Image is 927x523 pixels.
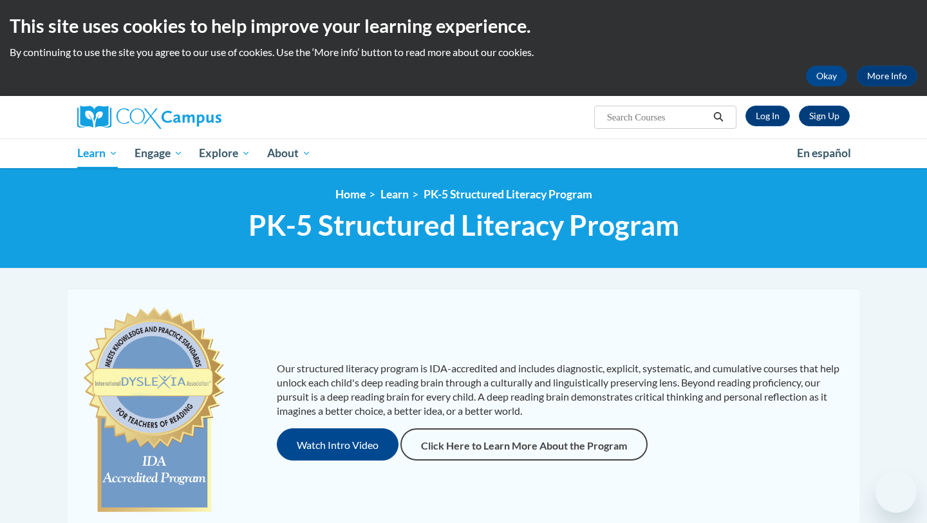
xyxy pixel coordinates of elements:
span: Learn [77,146,118,161]
p: Our structured literacy program is IDA-accredited and includes diagnostic, explicit, systematic, ... [277,361,847,418]
a: Log In [745,106,790,126]
span: PK-5 Structured Literacy Program [248,208,679,242]
a: Learn [380,187,409,201]
span: En español [797,146,851,160]
a: About [259,138,319,168]
p: By continuing to use the site you agree to our use of cookies. Use the ‘More info’ button to read... [10,45,917,59]
a: En español [789,140,859,167]
a: More Info [857,66,917,86]
a: Register [799,106,850,126]
button: Okay [806,66,847,86]
a: PK-5 Structured Literacy Program [424,187,592,201]
a: Cox Campus [77,106,322,129]
img: c477cda6-e343-453b-bfce-d6f9e9818e1c.png [80,301,228,520]
span: About [267,146,311,161]
img: Cox Campus [77,106,221,129]
a: Click Here to Learn More About the Program [400,428,648,461]
h2: This site uses cookies to help improve your learning experience. [10,13,917,39]
span: Explore [199,146,250,161]
a: Explore [191,138,259,168]
a: Engage [126,138,191,168]
button: Watch Intro Video [277,428,398,461]
div: Main menu [58,138,869,168]
span: Engage [135,146,183,161]
a: Home [335,187,366,201]
button: Search [709,109,728,125]
input: Search Courses [606,109,709,125]
a: Learn [69,138,126,168]
iframe: Button to launch messaging window [876,471,917,513]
